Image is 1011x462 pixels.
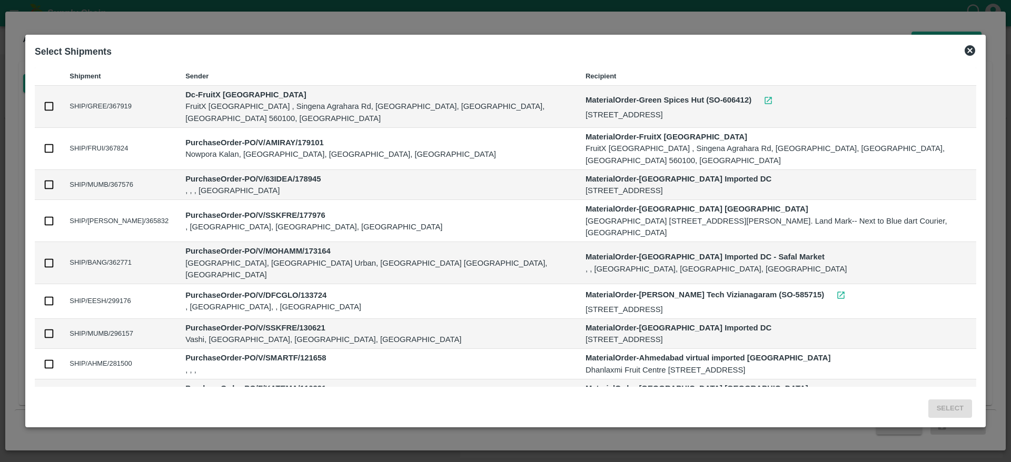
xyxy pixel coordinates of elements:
[586,72,617,80] b: Recipient
[586,324,771,332] strong: MaterialOrder - [GEOGRAPHIC_DATA] Imported DC
[185,334,569,345] p: Vashi, [GEOGRAPHIC_DATA], [GEOGRAPHIC_DATA], [GEOGRAPHIC_DATA]
[61,349,177,379] td: SHIP/AHME/281500
[586,185,968,196] p: [STREET_ADDRESS]
[586,215,968,239] p: [GEOGRAPHIC_DATA] [STREET_ADDRESS][PERSON_NAME]. Land Mark-- Next to Blue dart Courier, [GEOGRAPH...
[61,170,177,200] td: SHIP/MUMB/367576
[61,284,177,319] td: SHIP/EESH/299176
[185,72,209,80] b: Sender
[185,354,326,362] strong: PurchaseOrder - PO/V/SMARTF/121658
[586,205,808,213] strong: MaterialOrder - [GEOGRAPHIC_DATA] [GEOGRAPHIC_DATA]
[185,247,331,255] strong: PurchaseOrder - PO/V/MOHAMM/173164
[586,133,747,141] strong: MaterialOrder - FruitX [GEOGRAPHIC_DATA]
[586,354,830,362] strong: MaterialOrder - Ahmedabad virtual imported [GEOGRAPHIC_DATA]
[185,291,326,299] strong: PurchaseOrder - PO/V/DFCGLO/133724
[185,364,569,376] p: , , ,
[185,257,569,281] p: [GEOGRAPHIC_DATA], [GEOGRAPHIC_DATA] Urban, [GEOGRAPHIC_DATA] [GEOGRAPHIC_DATA], [GEOGRAPHIC_DATA]
[586,253,825,261] strong: MaterialOrder - [GEOGRAPHIC_DATA] Imported DC - Safal Market
[185,211,325,219] strong: PurchaseOrder - PO/V/SSKFRE/177976
[586,96,751,104] strong: MaterialOrder - Green Spices Hut (SO-606412)
[586,109,968,120] p: [STREET_ADDRESS]
[586,143,968,166] p: FruitX [GEOGRAPHIC_DATA] , Singena Agrahara Rd, [GEOGRAPHIC_DATA], [GEOGRAPHIC_DATA], [GEOGRAPHIC...
[185,384,326,393] strong: PurchaseOrder - PO/F/KATEMA/110391
[61,319,177,349] td: SHIP/MUMB/296157
[586,263,968,275] p: , , [GEOGRAPHIC_DATA], [GEOGRAPHIC_DATA], [GEOGRAPHIC_DATA]
[61,379,177,410] td: SHIP/HYDE/262399
[586,364,968,376] p: Dhanlaxmi Fruit Centre [STREET_ADDRESS]
[185,221,569,233] p: , [GEOGRAPHIC_DATA], [GEOGRAPHIC_DATA], [GEOGRAPHIC_DATA]
[586,175,771,183] strong: MaterialOrder - [GEOGRAPHIC_DATA] Imported DC
[185,175,321,183] strong: PurchaseOrder - PO/V/63IDEA/178945
[586,290,824,299] strong: MaterialOrder - [PERSON_NAME] Tech Vizianagaram (SO-585715)
[185,324,325,332] strong: PurchaseOrder - PO/V/SSKFRE/130621
[35,46,112,57] b: Select Shipments
[61,242,177,284] td: SHIP/BANG/362771
[70,72,101,80] b: Shipment
[586,384,808,393] strong: MaterialOrder - [GEOGRAPHIC_DATA] [GEOGRAPHIC_DATA]
[185,148,569,160] p: Nowpora Kalan, [GEOGRAPHIC_DATA], [GEOGRAPHIC_DATA], [GEOGRAPHIC_DATA]
[586,334,968,345] p: [STREET_ADDRESS]
[61,128,177,170] td: SHIP/FRUI/367824
[185,91,306,99] strong: Dc - FruitX [GEOGRAPHIC_DATA]
[185,301,569,313] p: , [GEOGRAPHIC_DATA], , [GEOGRAPHIC_DATA]
[61,200,177,242] td: SHIP/[PERSON_NAME]/365832
[61,86,177,128] td: SHIP/GREE/367919
[185,101,569,124] p: FruitX [GEOGRAPHIC_DATA] , Singena Agrahara Rd, [GEOGRAPHIC_DATA], [GEOGRAPHIC_DATA], [GEOGRAPHIC...
[586,304,968,315] p: [STREET_ADDRESS]
[185,138,324,147] strong: PurchaseOrder - PO/V/AMIRAY/179101
[185,185,569,196] p: , , , [GEOGRAPHIC_DATA]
